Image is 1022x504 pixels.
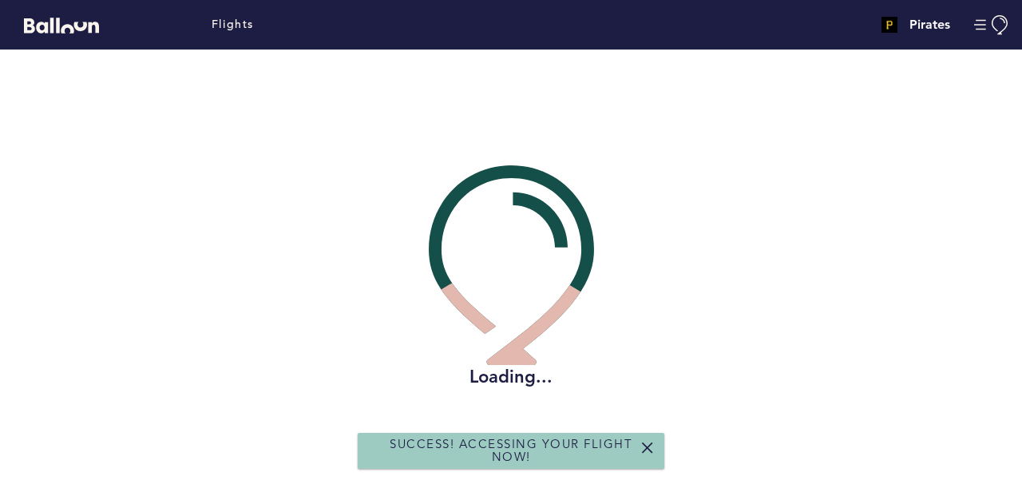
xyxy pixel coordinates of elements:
[358,433,664,469] div: Success! Accessing your flight now!
[909,15,950,34] h4: Pirates
[429,365,594,389] h2: Loading...
[974,15,1010,35] button: Manage Account
[12,16,99,33] a: Balloon
[212,16,254,34] a: Flights
[24,18,99,34] svg: Balloon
